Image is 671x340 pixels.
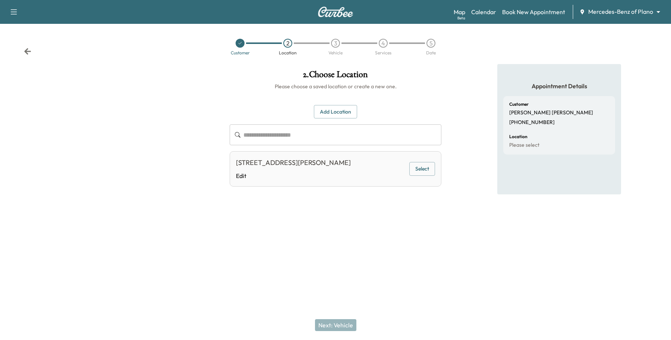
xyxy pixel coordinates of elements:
[314,105,357,119] button: Add Location
[279,51,297,55] div: Location
[230,83,441,90] h6: Please choose a saved location or create a new one.
[230,70,441,83] h1: 2 . Choose Location
[509,134,527,139] h6: Location
[588,7,653,16] span: Mercedes-Benz of Plano
[509,119,555,126] p: [PHONE_NUMBER]
[236,158,351,168] div: [STREET_ADDRESS][PERSON_NAME]
[509,142,539,149] p: Please select
[24,48,31,55] div: Back
[409,162,435,176] button: Select
[283,39,292,48] div: 2
[318,7,353,17] img: Curbee Logo
[454,7,465,16] a: MapBeta
[331,39,340,48] div: 3
[457,15,465,21] div: Beta
[231,51,250,55] div: Customer
[375,51,391,55] div: Services
[471,7,496,16] a: Calendar
[502,7,565,16] a: Book New Appointment
[503,82,615,90] h5: Appointment Details
[426,39,435,48] div: 5
[426,51,436,55] div: Date
[379,39,388,48] div: 4
[236,171,351,180] a: Edit
[509,102,529,107] h6: Customer
[328,51,343,55] div: Vehicle
[509,109,593,116] p: [PERSON_NAME] [PERSON_NAME]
